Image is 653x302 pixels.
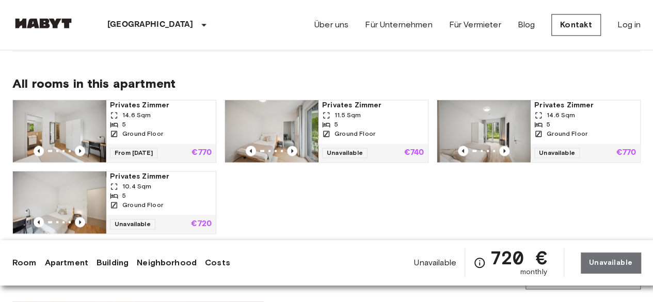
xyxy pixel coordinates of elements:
span: All rooms in this apartment [12,76,641,91]
button: Previous image [246,146,256,156]
a: Marketing picture of unit DE-01-260-021-04Previous imagePrevious imagePrivates Zimmer14.6 Sqm5Gro... [437,100,641,163]
a: Building [97,257,129,269]
a: Marketing picture of unit DE-01-260-021-01Previous imagePrevious imagePrivates Zimmer10.4 Sqm5Gro... [12,171,216,234]
a: Für Unternehmen [365,19,432,31]
span: Ground Floor [122,200,163,210]
a: Marketing picture of unit DE-01-260-021-03Previous imagePrevious imagePrivates Zimmer14.6 Sqm5Gro... [12,100,216,163]
button: Previous image [75,146,85,156]
a: Room [12,257,37,269]
a: Log in [617,19,641,31]
button: Previous image [34,217,44,227]
a: Costs [205,257,230,269]
span: monthly [520,267,547,277]
span: 5 [122,191,126,200]
span: Ground Floor [335,129,375,138]
span: 11.5 Sqm [335,110,361,120]
a: Kontakt [551,14,601,36]
button: Previous image [458,146,468,156]
a: Für Vermieter [449,19,501,31]
svg: Check cost overview for full price breakdown. Please note that discounts apply to new joiners onl... [473,257,486,269]
p: €770 [616,149,636,157]
button: Previous image [287,146,297,156]
span: 720 € [490,248,547,267]
span: Unavailable [414,257,456,268]
span: From [DATE] [110,148,157,158]
span: 14.6 Sqm [122,110,151,120]
span: Unavailable [322,148,368,158]
a: Apartment [45,257,88,269]
span: Privates Zimmer [110,100,212,110]
a: Blog [517,19,535,31]
img: Marketing picture of unit DE-01-260-021-01 [13,171,106,233]
img: Marketing picture of unit DE-01-260-021-05 [225,100,318,162]
button: Previous image [75,217,85,227]
img: Habyt [12,18,74,28]
img: Marketing picture of unit DE-01-260-021-04 [437,100,530,162]
span: Ground Floor [122,129,163,138]
button: Previous image [34,146,44,156]
span: Ground Floor [547,129,587,138]
a: Über uns [314,19,348,31]
span: 5 [122,120,126,129]
span: Unavailable [110,219,155,229]
span: Unavailable [534,148,580,158]
span: 10.4 Sqm [122,182,151,191]
span: 14.6 Sqm [547,110,575,120]
span: Privates Zimmer [534,100,636,110]
span: 5 [547,120,550,129]
span: 5 [335,120,338,129]
p: [GEOGRAPHIC_DATA] [107,19,194,31]
span: Privates Zimmer [110,171,212,182]
p: €740 [404,149,424,157]
p: €720 [191,220,212,228]
p: €770 [192,149,212,157]
img: Marketing picture of unit DE-01-260-021-03 [13,100,106,162]
a: Marketing picture of unit DE-01-260-021-05Previous imagePrevious imagePrivates Zimmer11.5 Sqm5Gro... [225,100,428,163]
button: Previous image [499,146,509,156]
span: Privates Zimmer [322,100,424,110]
a: Neighborhood [137,257,197,269]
